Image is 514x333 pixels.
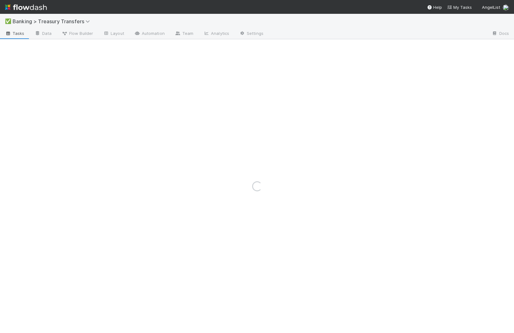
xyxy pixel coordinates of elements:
[170,29,198,39] a: Team
[57,29,98,39] a: Flow Builder
[234,29,268,39] a: Settings
[129,29,170,39] a: Automation
[427,4,442,10] div: Help
[98,29,129,39] a: Layout
[482,5,500,10] span: AngelList
[13,18,93,25] span: Banking > Treasury Transfers
[447,4,472,10] a: My Tasks
[503,4,509,11] img: avatar_5d1523cf-d377-42ee-9d1c-1d238f0f126b.png
[487,29,514,39] a: Docs
[62,30,93,36] span: Flow Builder
[5,19,11,24] span: ✅
[5,2,47,13] img: logo-inverted-e16ddd16eac7371096b0.svg
[30,29,57,39] a: Data
[198,29,234,39] a: Analytics
[447,5,472,10] span: My Tasks
[5,30,25,36] span: Tasks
